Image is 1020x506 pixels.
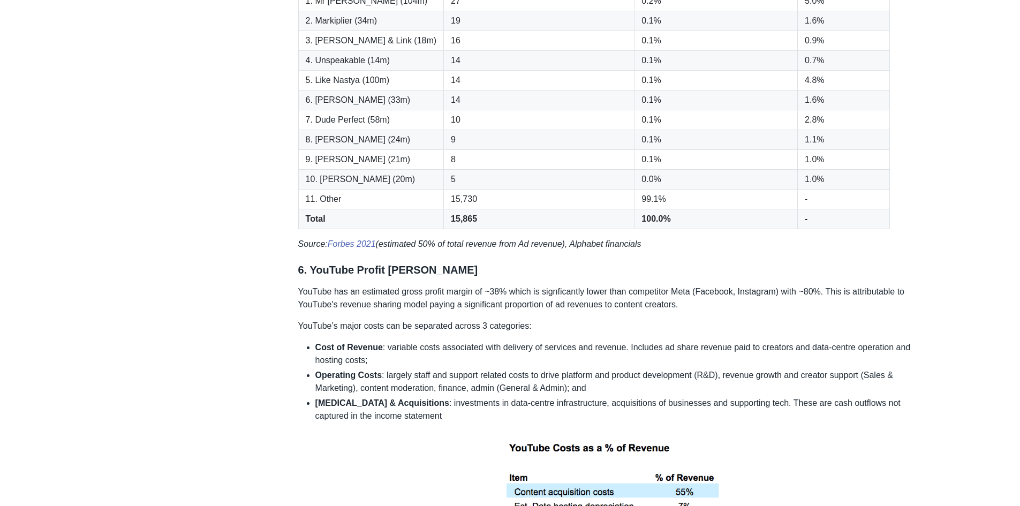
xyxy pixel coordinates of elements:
strong: - [805,214,807,223]
strong: Cost of Revenue [315,343,383,352]
td: 6. [PERSON_NAME] (33m) [298,90,444,110]
td: 0.1% [634,51,798,71]
td: 8 [444,150,634,170]
td: 9. [PERSON_NAME] (21m) [298,150,444,170]
td: 0.1% [634,110,798,130]
td: 14 [444,51,634,71]
td: 7. Dude Perfect (58m) [298,110,444,130]
td: 8. [PERSON_NAME] (24m) [298,130,444,150]
td: 0.7% [798,51,890,71]
td: 4.8% [798,71,890,90]
strong: 100.0% [641,214,670,223]
td: 1.6% [798,11,890,31]
td: 10 [444,110,634,130]
td: 3. [PERSON_NAME] & Link (18m) [298,31,444,51]
td: 0.0% [634,170,798,190]
strong: 15,865 [451,214,477,223]
td: 0.1% [634,150,798,170]
strong: Operating Costs [315,371,382,380]
td: - [798,190,890,209]
td: 5 [444,170,634,190]
td: 9 [444,130,634,150]
td: 0.1% [634,11,798,31]
a: Forbes 2021 [328,239,376,248]
em: Source: (estimated 50% of total revenue from Ad revenue), Alphabet financials [298,239,641,248]
strong: [MEDICAL_DATA] & Acquisitions [315,398,449,407]
td: 14 [444,71,634,90]
td: 0.1% [634,90,798,110]
td: 5. Like Nastya (100m) [298,71,444,90]
h3: 6. YouTube Profit [PERSON_NAME] [298,263,934,277]
p: YouTube’s major costs can be separated across 3 categories: [298,320,934,333]
td: 99.1% [634,190,798,209]
td: 2.8% [798,110,890,130]
li: : variable costs associated with delivery of services and revenue. Includes ad share revenue paid... [315,341,934,367]
td: 14 [444,90,634,110]
strong: Total [306,214,326,223]
li: : investments in data-centre infrastructure, acquisitions of businesses and supporting tech. Thes... [315,397,934,422]
td: 1.1% [798,130,890,150]
td: 10. [PERSON_NAME] (20m) [298,170,444,190]
td: 2. Markiplier (34m) [298,11,444,31]
td: 19 [444,11,634,31]
li: : largely staff and support related costs to drive platform and product development (R&D), revenu... [315,369,934,395]
td: 0.1% [634,31,798,51]
td: 16 [444,31,634,51]
td: 0.1% [634,71,798,90]
td: 15,730 [444,190,634,209]
td: 1.0% [798,150,890,170]
td: 4. Unspeakable (14m) [298,51,444,71]
td: 0.9% [798,31,890,51]
td: 11. Other [298,190,444,209]
td: 0.1% [634,130,798,150]
p: YouTube has an estimated gross profit margin of ~38% which is signficantly lower than competitor ... [298,285,934,311]
td: 1.0% [798,170,890,190]
td: 1.6% [798,90,890,110]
